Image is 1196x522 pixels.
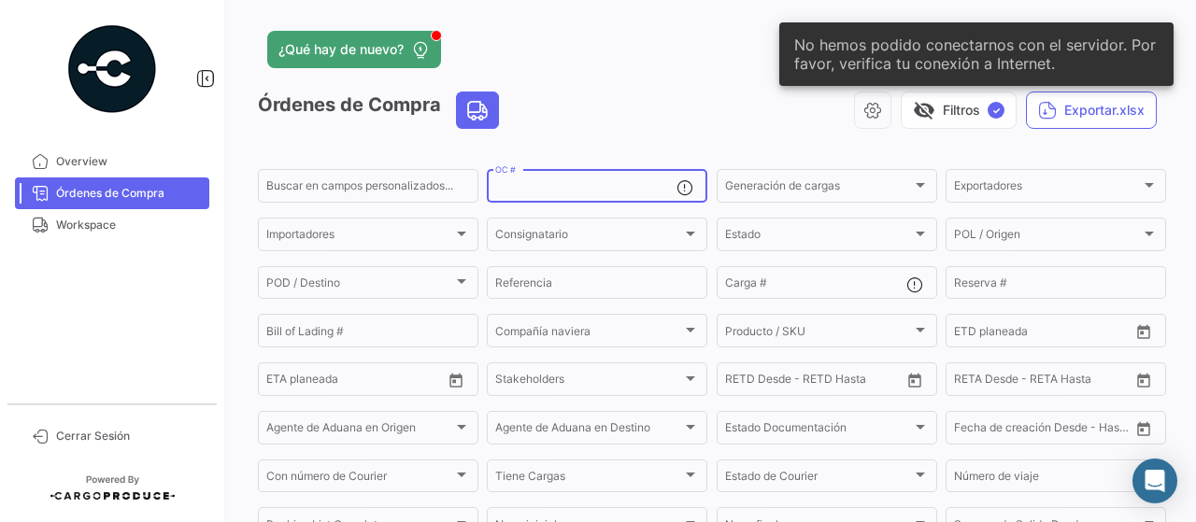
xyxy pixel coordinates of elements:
[772,375,856,388] input: Hasta
[258,92,505,129] h3: Órdenes de Compra
[495,231,682,244] span: Consignatario
[725,375,759,388] input: Desde
[266,231,453,244] span: Importadores
[266,279,453,292] span: POD / Destino
[278,40,404,59] span: ¿Qué hay de nuevo?
[954,231,1141,244] span: POL / Origen
[725,327,912,340] span: Producto / SKU
[725,473,912,486] span: Estado de Courier
[954,182,1141,195] span: Exportadores
[901,366,929,394] button: Open calendar
[725,424,912,437] span: Estado Documentación
[1130,317,1158,346] button: Open calendar
[56,217,202,233] span: Workspace
[794,35,1159,73] span: No hemos podido conectarnos con el servidor. Por favor, verifica tu conexión a Internet.
[495,375,682,388] span: Stakeholders
[266,375,300,388] input: Desde
[1001,424,1085,437] input: Hasta
[901,92,1017,129] button: visibility_offFiltros✓
[913,99,935,121] span: visibility_off
[266,473,453,486] span: Con número de Courier
[15,146,209,177] a: Overview
[495,473,682,486] span: Tiene Cargas
[15,177,209,209] a: Órdenes de Compra
[495,327,682,340] span: Compañía naviera
[313,375,397,388] input: Hasta
[457,92,498,128] button: Land
[988,102,1004,119] span: ✓
[15,209,209,241] a: Workspace
[1026,92,1157,129] button: Exportar.xlsx
[267,31,441,68] button: ¿Qué hay de nuevo?
[725,231,912,244] span: Estado
[65,22,159,116] img: powered-by.png
[442,366,470,394] button: Open calendar
[954,375,988,388] input: Desde
[954,327,988,340] input: Desde
[1130,366,1158,394] button: Open calendar
[56,185,202,202] span: Órdenes de Compra
[1130,415,1158,443] button: Open calendar
[495,424,682,437] span: Agente de Aduana en Destino
[1001,375,1085,388] input: Hasta
[56,153,202,170] span: Overview
[725,182,912,195] span: Generación de cargas
[1132,459,1177,503] div: Abrir Intercom Messenger
[266,424,453,437] span: Agente de Aduana en Origen
[954,424,988,437] input: Desde
[56,428,202,444] span: Cerrar Sesión
[1001,327,1085,340] input: Hasta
